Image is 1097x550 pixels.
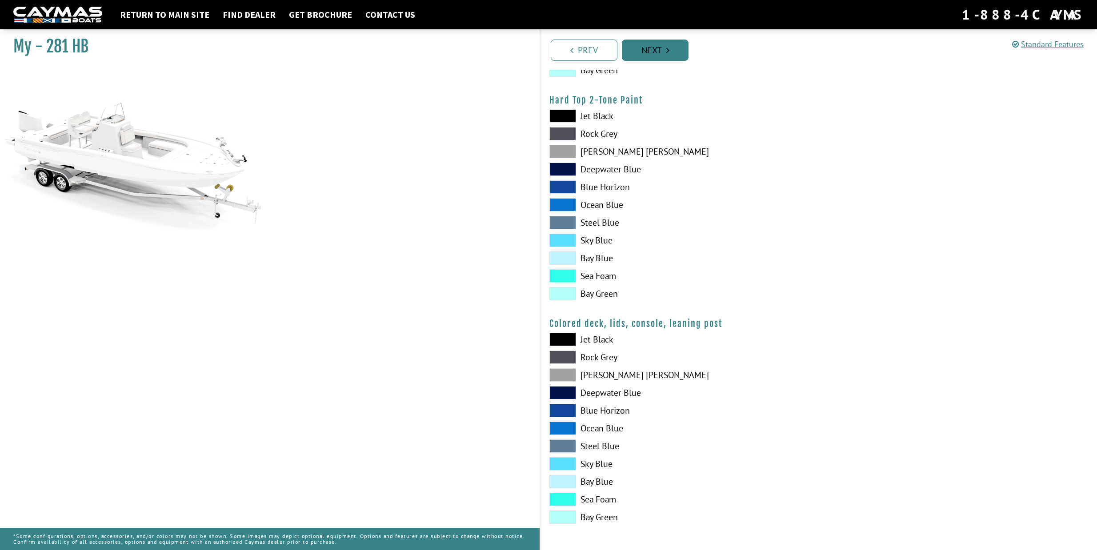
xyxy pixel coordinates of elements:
label: Sea Foam [549,269,810,283]
a: Contact Us [361,9,420,20]
label: Rock Grey [549,127,810,140]
h1: My - 281 HB [13,36,517,56]
label: Bay Green [549,64,810,77]
label: Bay Green [549,510,810,524]
div: 1-888-4CAYMAS [962,5,1084,24]
label: Bay Blue [549,251,810,265]
label: Ocean Blue [549,422,810,435]
a: Find Dealer [218,9,280,20]
label: Steel Blue [549,216,810,229]
label: Rock Grey [549,351,810,364]
p: *Some configurations, options, accessories, and/or colors may not be shown. Some images may depic... [13,529,526,549]
a: Get Brochure [284,9,356,20]
label: [PERSON_NAME] [PERSON_NAME] [549,368,810,382]
label: Sky Blue [549,234,810,247]
label: Deepwater Blue [549,163,810,176]
h4: Hard Top 2-Tone Paint [549,95,1088,106]
label: Bay Blue [549,475,810,488]
label: Blue Horizon [549,180,810,194]
a: Return to main site [116,9,214,20]
a: Next [622,40,689,61]
a: Standard Features [1012,39,1084,49]
label: Jet Black [549,333,810,346]
label: Ocean Blue [549,198,810,211]
img: white-logo-c9c8dbefe5ff5ceceb0f0178aa75bf4bb51f6bca0971e226c86eb53dfe498488.png [13,7,102,23]
ul: Pagination [548,38,1097,61]
label: Deepwater Blue [549,386,810,399]
label: Jet Black [549,109,810,123]
label: Sky Blue [549,457,810,470]
label: Blue Horizon [549,404,810,417]
label: Sea Foam [549,493,810,506]
label: Bay Green [549,287,810,300]
h4: Colored deck, lids, console, leaning post [549,318,1088,329]
label: [PERSON_NAME] [PERSON_NAME] [549,145,810,158]
a: Prev [551,40,617,61]
label: Steel Blue [549,439,810,453]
